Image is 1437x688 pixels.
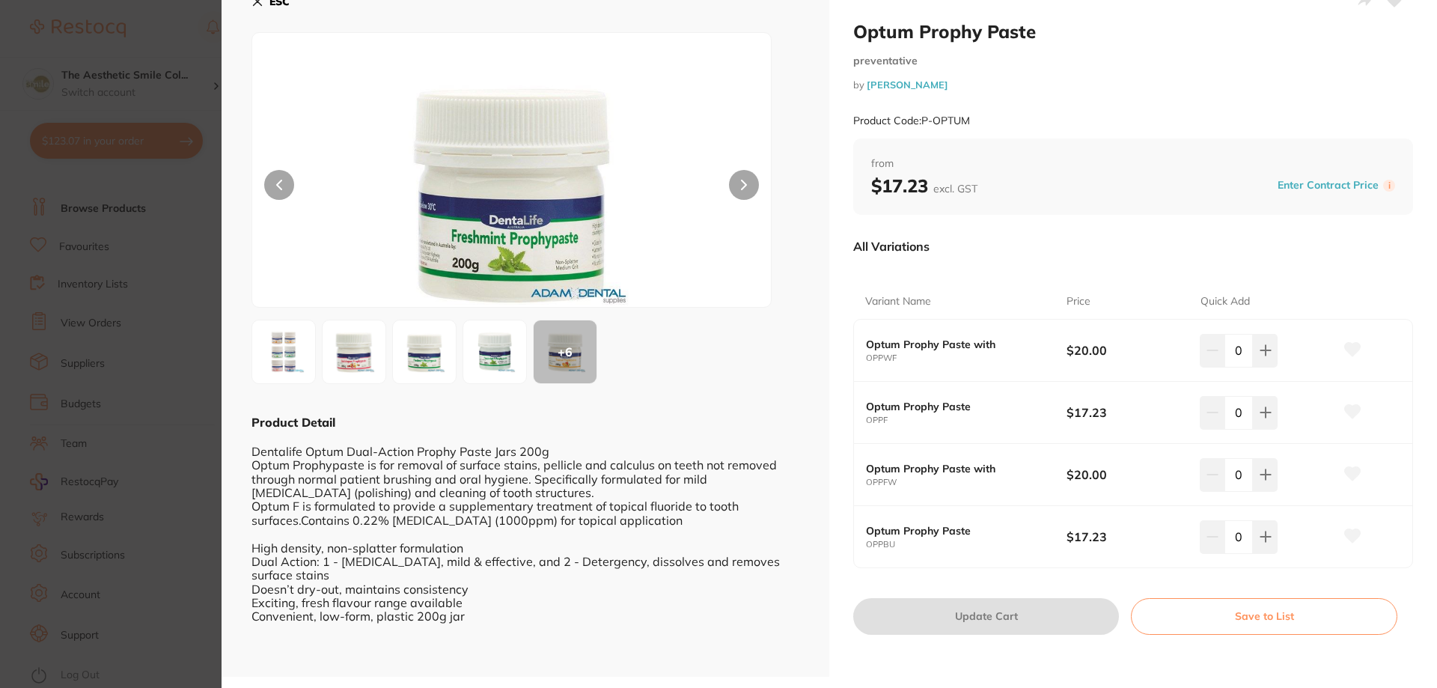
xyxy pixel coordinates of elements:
img: anBn [397,325,451,379]
div: + 6 [534,320,597,383]
p: Variant Name [865,294,931,309]
h2: Optum Prophy Paste [853,20,1413,43]
b: $20.00 [1067,466,1187,483]
b: Optum Prophy Paste [866,525,1046,537]
small: OPPWF [866,353,1067,363]
div: Dentalife Optum Dual-Action Prophy Paste Jars 200g Optum Prophypaste is for removal of surface st... [251,430,799,623]
b: Optum Prophy Paste [866,401,1046,413]
p: Price [1067,294,1090,309]
span: from [871,156,1395,171]
img: VU0uanBn [257,325,311,379]
b: $17.23 [1067,529,1187,545]
img: LmpwZw [468,325,522,379]
small: OPPFW [866,478,1067,487]
p: Quick Add [1200,294,1250,309]
b: Product Detail [251,415,335,430]
b: $17.23 [871,174,977,197]
small: by [853,79,1413,91]
small: OPPBU [866,540,1067,550]
span: excl. GST [933,182,977,195]
label: i [1383,180,1395,192]
button: Save to List [1131,598,1397,634]
a: [PERSON_NAME] [867,79,948,91]
b: $17.23 [1067,404,1187,421]
b: Optum Prophy Paste with [866,463,1046,475]
img: LmpwZw [327,325,381,379]
b: Optum Prophy Paste with [866,338,1046,350]
b: $20.00 [1067,342,1187,359]
button: Enter Contract Price [1273,178,1383,192]
button: Update Cart [853,598,1119,634]
p: All Variations [853,239,930,254]
img: anBn [356,70,668,307]
small: preventative [853,55,1413,67]
small: Product Code: P-OPTUM [853,115,970,127]
button: +6 [533,320,597,384]
small: OPPF [866,415,1067,425]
